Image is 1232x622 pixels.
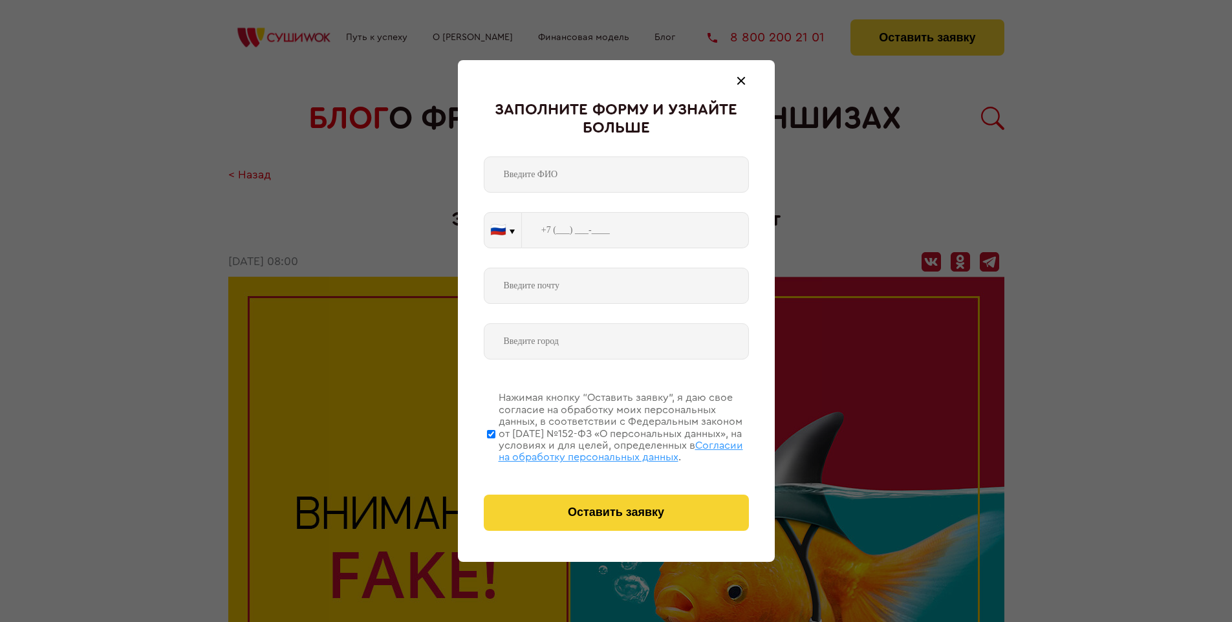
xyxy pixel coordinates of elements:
[484,323,749,359] input: Введите город
[484,156,749,193] input: Введите ФИО
[499,392,749,463] div: Нажимая кнопку “Оставить заявку”, я даю свое согласие на обработку моих персональных данных, в со...
[499,440,743,462] span: Согласии на обработку персональных данных
[522,212,749,248] input: +7 (___) ___-____
[484,268,749,304] input: Введите почту
[484,495,749,531] button: Оставить заявку
[484,102,749,137] div: Заполните форму и узнайте больше
[484,213,521,248] button: 🇷🇺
